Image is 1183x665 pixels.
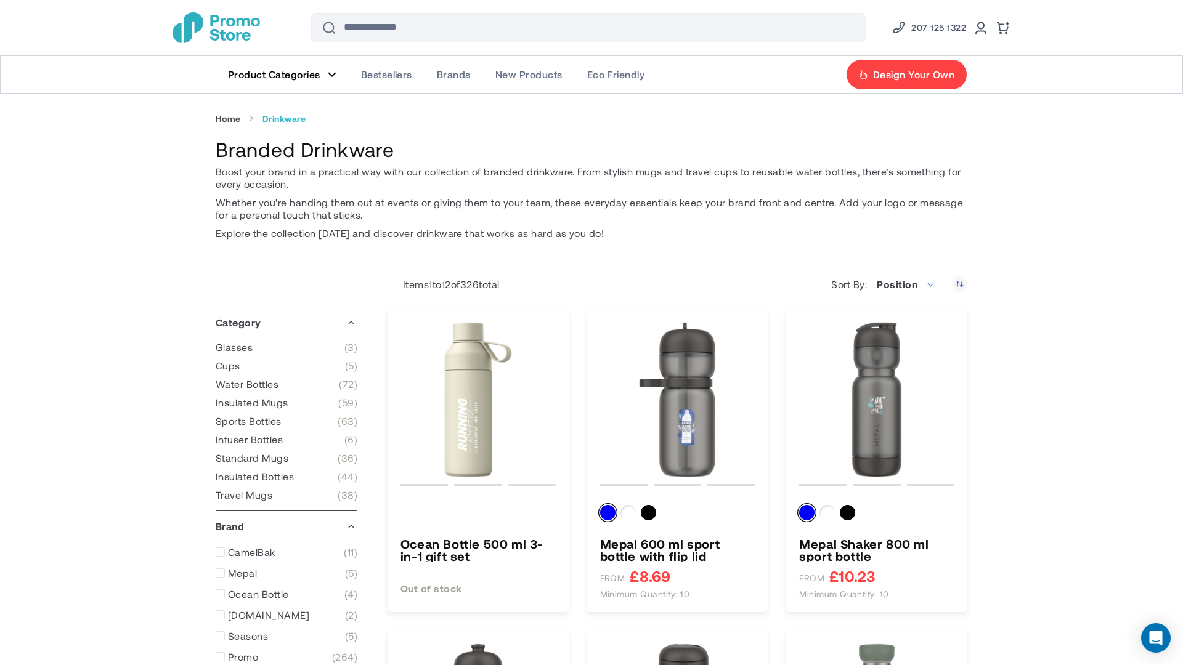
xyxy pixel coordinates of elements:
[216,341,357,353] a: Glasses
[216,113,241,124] a: Home
[344,433,357,446] span: 6
[400,322,556,477] img: Ocean Bottle 500 ml 3-in-1 gift set
[829,568,876,584] span: £10.23
[228,651,258,663] span: Promo
[216,511,357,542] div: Brand
[216,470,294,483] span: Insulated Bottles
[228,68,320,81] span: Product Categories
[870,272,943,297] span: Position
[216,609,357,621] a: [DOMAIN_NAME] 2
[361,68,412,81] span: Bestsellers
[840,505,855,520] div: Solid black
[345,630,357,642] span: 5
[216,227,967,240] p: Explore the collection [DATE] and discover drinkware that works as hard as you do!
[216,378,357,390] a: Water Bottles
[216,630,357,642] a: Seasons 5
[228,630,268,642] span: Seasons
[216,489,272,501] span: Travel Mugs
[344,341,357,353] span: 3
[216,651,357,663] a: Promo 264
[173,12,260,43] img: Promotional Merchandise
[216,397,357,409] a: Insulated Mugs
[216,433,357,446] a: Infuser Bottles
[338,397,357,409] span: 59
[846,59,967,90] a: Design Your Own
[575,56,657,93] a: Eco Friendly
[600,538,755,562] a: Mepal 600 ml sport bottle with flip lid
[216,196,967,221] p: Whether you're handing them out at events or giving them to your team, these everyday essentials ...
[216,341,253,353] span: Glasses
[338,470,357,483] span: 44
[400,581,556,596] div: Out of stock
[799,505,954,525] div: Colour
[1141,623,1171,653] div: Open Intercom Messenger
[216,136,967,163] h1: Branded Drinkware
[228,567,257,579] span: Mepal
[345,609,357,621] span: 2
[799,538,954,562] a: Mepal Shaker 800 ml sport bottle
[338,415,357,427] span: 63
[799,505,815,520] div: Blue
[892,20,966,35] a: Phone
[344,588,357,600] span: 4
[600,505,755,525] div: Colour
[216,415,357,427] a: Sports Bottles
[952,276,967,292] a: Set Descending Direction
[339,378,357,390] span: 72
[819,505,835,520] div: White
[587,68,645,81] span: Eco Friendly
[630,568,670,584] span: £8.69
[831,278,870,291] label: Sort By
[173,12,260,43] a: store logo
[911,20,966,35] span: 207 125 1322
[216,166,967,190] p: Boost your brand in a practical way with our collection of branded drinkware. From stylish mugs a...
[429,278,432,290] span: 1
[216,307,357,338] div: Category
[600,505,616,520] div: Blue
[483,56,575,93] a: New Products
[437,68,471,81] span: Brands
[877,278,917,290] span: Position
[228,546,275,558] span: CamelBak
[345,567,357,579] span: 5
[345,360,357,372] span: 5
[442,278,451,290] span: 12
[216,397,288,409] span: Insulated Mugs
[216,470,357,483] a: Insulated Bottles
[495,68,563,81] span: New Products
[216,588,357,600] a: Ocean Bottle 4
[425,56,483,93] a: Brands
[216,360,240,372] span: Cups
[216,56,349,93] a: Product Categories
[600,573,625,584] span: FROM
[338,489,357,501] span: 38
[641,505,656,520] div: Solid black
[216,452,357,464] a: Standard Mugs
[216,360,357,372] a: Cups
[228,609,309,621] span: [DOMAIN_NAME]
[799,573,824,584] span: FROM
[332,651,357,663] span: 264
[216,415,282,427] span: Sports Bottles
[216,546,357,558] a: CamelBak 11
[338,452,357,464] span: 36
[400,538,556,562] a: Ocean Bottle 500 ml 3-in-1 gift set
[873,68,954,81] span: Design Your Own
[349,56,425,93] a: Bestsellers
[228,588,289,600] span: Ocean Bottle
[600,322,755,477] img: Mepal 600 ml sport bottle with flip lid
[620,505,636,520] div: White
[388,278,500,291] p: Items to of total
[216,452,288,464] span: Standard Mugs
[344,546,357,558] span: 11
[216,378,278,390] span: Water Bottles
[799,322,954,477] img: Mepal Shaker 800 ml sport bottle
[799,589,889,600] span: Minimum quantity: 10
[216,567,357,579] a: Mepal 5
